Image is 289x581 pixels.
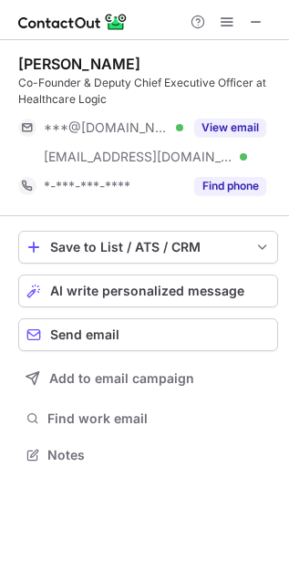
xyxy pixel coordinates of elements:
[18,231,278,264] button: save-profile-one-click
[50,284,244,298] span: AI write personalized message
[44,149,233,165] span: [EMAIL_ADDRESS][DOMAIN_NAME]
[18,318,278,351] button: Send email
[194,177,266,195] button: Reveal Button
[18,442,278,468] button: Notes
[18,75,278,108] div: Co-Founder & Deputy Chief Executive Officer at Healthcare Logic
[18,11,128,33] img: ContactOut v5.3.10
[47,447,271,463] span: Notes
[50,327,119,342] span: Send email
[18,362,278,395] button: Add to email campaign
[47,410,271,427] span: Find work email
[18,275,278,307] button: AI write personalized message
[50,240,246,254] div: Save to List / ATS / CRM
[18,406,278,431] button: Find work email
[18,55,140,73] div: [PERSON_NAME]
[44,119,170,136] span: ***@[DOMAIN_NAME]
[49,371,194,386] span: Add to email campaign
[194,119,266,137] button: Reveal Button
